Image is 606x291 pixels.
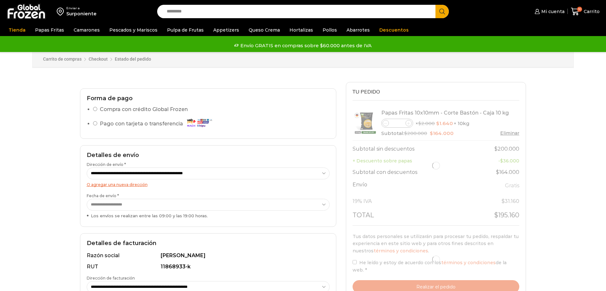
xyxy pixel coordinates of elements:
a: Carrito de compras [43,56,82,63]
div: Razón social [87,252,160,259]
button: Search button [435,5,449,18]
label: Dirección de envío * [87,162,330,179]
img: Pago con tarjeta o transferencia [185,117,214,128]
a: Appetizers [210,24,242,36]
h2: Detalles de facturación [87,240,330,247]
a: 10 Carrito [571,4,600,19]
a: Pulpa de Frutas [164,24,207,36]
div: 11868933-k [161,263,326,271]
label: Fecha de envío * [87,193,330,219]
div: [PERSON_NAME] [161,252,326,259]
div: Enviar a [66,6,97,11]
span: Carrito [582,8,600,15]
a: Pescados y Mariscos [106,24,161,36]
h2: Detalles de envío [87,152,330,159]
a: O agregar una nueva dirección [87,182,148,187]
a: Papas Fritas [32,24,67,36]
h2: Forma de pago [87,95,330,102]
a: Abarrotes [343,24,373,36]
a: Pollos [319,24,340,36]
span: 10 [577,7,582,12]
div: Los envíos se realizan entre las 09:00 y las 19:00 horas. [87,213,330,219]
span: Mi cuenta [540,8,565,15]
a: Tienda [5,24,29,36]
select: Fecha de envío * Los envíos se realizan entre las 09:00 y las 19:00 horas. [87,199,330,211]
a: Hortalizas [286,24,316,36]
a: Queso Crema [245,24,283,36]
img: address-field-icon.svg [57,6,66,17]
label: Pago con tarjeta o transferencia [100,118,215,130]
label: Compra con crédito Global Frozen [100,105,188,114]
a: Descuentos [376,24,412,36]
div: Surponiente [66,11,97,17]
select: Dirección de envío * [87,168,330,179]
a: Mi cuenta [533,5,564,18]
a: Camarones [70,24,103,36]
div: RUT [87,263,160,271]
span: Tu pedido [353,88,380,95]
